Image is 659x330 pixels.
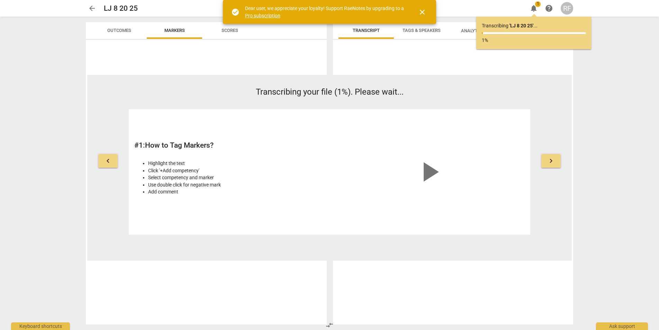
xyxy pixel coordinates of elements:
li: Use double click for negative mark [148,181,326,189]
span: notifications [530,4,538,12]
h2: # 1 : How to Tag Markers? [134,141,326,150]
p: Transcribing ... [482,22,586,29]
span: check_circle [231,8,240,16]
li: Click '+Add competency' [148,167,326,174]
span: Analytics [461,28,493,33]
a: Help [543,2,555,15]
button: Notifications [527,2,540,15]
span: play_arrow [413,155,446,189]
div: Keyboard shortcuts [11,322,70,330]
button: Close [414,4,431,20]
span: close [418,8,426,16]
span: Transcribing your file (1%). Please wait... [256,87,404,97]
li: Highlight the text [148,160,326,167]
b: ' LJ 8 20 25 ' [509,23,533,28]
span: help [545,4,553,12]
p: 1% [482,37,586,44]
span: 1 [535,1,541,7]
span: Outcomes [107,28,131,33]
span: compare_arrows [325,321,334,329]
span: arrow_back [88,4,96,12]
div: Ask support [596,322,648,330]
span: Markers [164,28,185,33]
span: Tags & Speakers [403,28,441,33]
h2: LJ 8 20 25 [104,4,138,13]
div: Dear user, we appreciate your loyalty! Support RaeNotes by upgrading to a [245,5,406,19]
span: keyboard_arrow_right [547,157,555,165]
span: keyboard_arrow_left [104,157,112,165]
li: Add comment [148,188,326,196]
li: Select competency and marker [148,174,326,181]
button: RF [561,2,573,15]
a: Pro subscription [245,13,280,18]
span: Transcript [353,28,380,33]
span: Scores [222,28,238,33]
